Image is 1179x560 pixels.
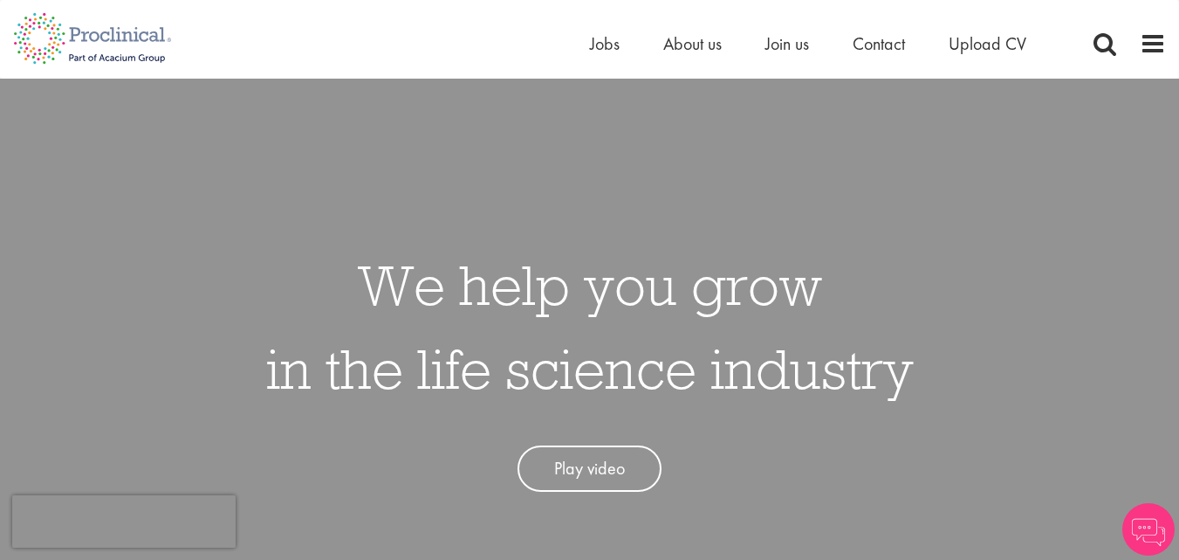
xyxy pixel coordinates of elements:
[949,32,1026,55] a: Upload CV
[518,446,661,492] a: Play video
[853,32,905,55] a: Contact
[1122,503,1175,556] img: Chatbot
[765,32,809,55] a: Join us
[590,32,620,55] a: Jobs
[266,243,914,411] h1: We help you grow in the life science industry
[663,32,722,55] a: About us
